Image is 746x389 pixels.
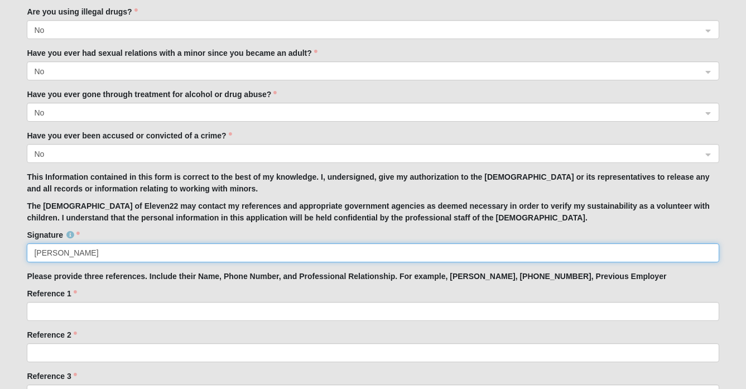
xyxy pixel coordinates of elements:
[27,47,317,59] label: Have you ever had sexual relations with a minor since you became an adult?
[27,172,709,193] strong: This Information contained in this form is correct to the best of my knowledge. I, undersigned, g...
[27,229,80,241] label: Signature
[27,329,76,340] label: Reference 2
[27,201,709,222] strong: The [DEMOGRAPHIC_DATA] of Eleven22 may contact my references and appropriate government agencies ...
[34,107,691,119] span: No
[27,288,76,299] label: Reference 1
[27,89,277,100] label: Have you ever gone through treatment for alcohol or drug abuse?
[34,148,691,160] span: No
[34,65,691,78] span: No
[34,24,691,36] span: No
[27,272,666,281] strong: Please provide three references. Include their Name, Phone Number, and Professional Relationship....
[27,130,232,141] label: Have you ever been accused or convicted of a crime?
[27,6,137,17] label: Are you using illegal drugs?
